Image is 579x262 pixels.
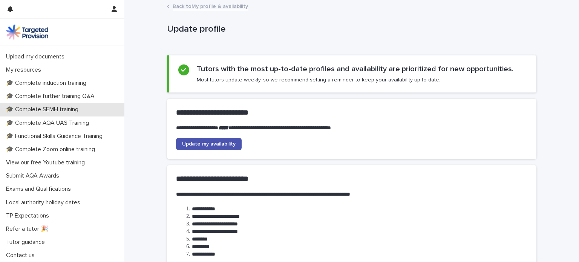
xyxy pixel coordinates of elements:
[167,24,533,35] p: Update profile
[3,93,101,100] p: 🎓 Complete further training Q&A
[3,239,51,246] p: Tutor guidance
[197,64,513,74] h2: Tutors with the most up-to-date profiles and availability are prioritized for new opportunities.
[3,199,86,206] p: Local authority holiday dates
[3,159,91,166] p: View our free Youtube training
[3,133,109,140] p: 🎓 Functional Skills Guidance Training
[176,138,242,150] a: Update my availability
[3,225,54,233] p: Refer a tutor 🎉
[182,141,236,147] span: Update my availability
[3,252,41,259] p: Contact us
[3,53,70,60] p: Upload my documents
[6,25,48,40] img: M5nRWzHhSzIhMunXDL62
[3,212,55,219] p: TP Expectations
[3,120,95,127] p: 🎓 Complete AQA UAS Training
[3,146,101,153] p: 🎓 Complete Zoom online training
[173,2,248,10] a: Back toMy profile & availability
[3,185,77,193] p: Exams and Qualifications
[3,66,47,74] p: My resources
[3,172,65,179] p: Submit AQA Awards
[3,106,84,113] p: 🎓 Complete SEMH training
[3,80,92,87] p: 🎓 Complete induction training
[197,77,440,83] p: Most tutors update weekly, so we recommend setting a reminder to keep your availability up-to-date.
